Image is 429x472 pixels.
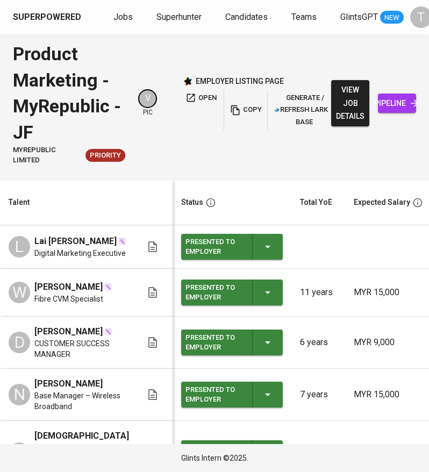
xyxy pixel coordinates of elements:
div: Presented to Employer [185,331,244,354]
div: Presented to Employer [185,441,244,465]
button: view job details [331,80,369,126]
div: Superpowered [13,11,81,24]
a: Candidates [225,11,270,24]
div: Presented to Employer [185,383,244,406]
img: magic_wand.svg [104,327,112,336]
span: Digital Marketing Executive [34,248,126,259]
span: Priority [85,151,125,161]
button: open [183,90,219,106]
img: Glints Star [183,76,192,86]
a: open [183,90,219,131]
div: W [9,282,30,303]
button: Presented to Employer [181,280,283,305]
span: Lai [PERSON_NAME] [34,235,117,248]
div: Product Marketing - MyRepublic - JF [13,41,125,145]
div: New Job received from Demand Team [85,149,125,162]
button: Presented to Employer [181,382,283,407]
div: Presented to Employer [185,281,244,304]
span: Superhunter [156,12,202,22]
button: lark generate / refresh lark base [272,90,331,131]
span: generate / refresh lark base [275,92,328,128]
p: employer listing page [196,76,284,87]
span: copy [231,104,260,116]
div: V [138,89,157,108]
div: Presented to Employer [185,235,244,259]
div: D [9,332,30,353]
span: view job details [340,83,361,123]
span: NEW [380,12,404,23]
span: [PERSON_NAME] [34,377,103,390]
span: pipeline [387,97,407,110]
button: Presented to Employer [181,330,283,355]
span: MyRepublic Limited [13,145,81,165]
div: Expected Salary [354,196,410,209]
button: copy [228,90,263,131]
img: lark [275,108,280,112]
span: Fibre CVM Specialist [34,294,103,304]
div: Total YoE [300,196,332,209]
p: 7 years [300,388,337,401]
a: Teams [291,11,319,24]
span: Jobs [113,12,133,22]
button: Presented to Employer [181,234,283,260]
p: MYR 9,000 [354,336,423,349]
p: 6 years [300,336,337,349]
span: [PERSON_NAME] [34,281,103,294]
span: Candidates [225,12,268,22]
div: N [9,384,30,405]
div: L [9,236,30,258]
a: GlintsGPT NEW [340,11,404,24]
div: S [9,442,30,464]
a: Superpowered [13,11,83,24]
div: Status [181,196,203,209]
span: GlintsGPT [340,12,378,22]
div: Talent [9,196,30,209]
a: pipeline [378,94,416,113]
p: 11 years [300,286,337,299]
div: pic [138,89,157,117]
p: MYR 15,000 [354,286,423,299]
button: Presented to Employer [181,440,283,466]
span: [PERSON_NAME] [34,325,103,338]
span: [DEMOGRAPHIC_DATA] [PERSON_NAME] [34,430,129,455]
span: Base Manager – Wireless Broadband [34,390,129,412]
a: Superhunter [156,11,204,24]
span: CUSTOMER SUCCESS MANAGER [34,338,129,360]
p: MYR 15,000 [354,388,423,401]
span: open [185,92,217,104]
img: magic_wand.svg [118,237,126,246]
span: Teams [291,12,317,22]
a: Jobs [113,11,135,24]
img: magic_wand.svg [104,283,112,291]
